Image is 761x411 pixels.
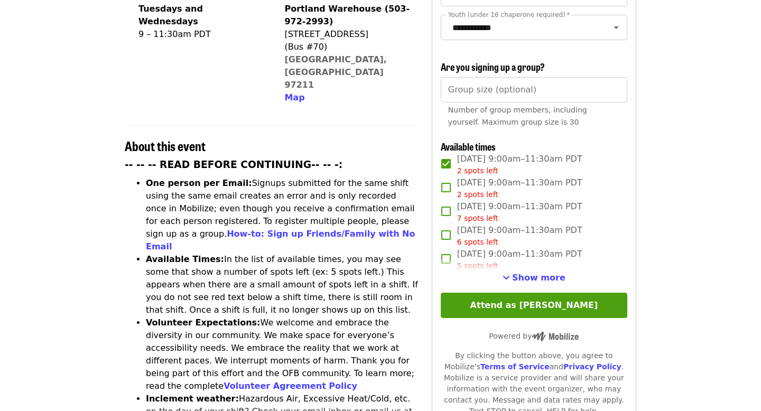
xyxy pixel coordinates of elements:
[489,332,579,340] span: Powered by
[457,153,582,176] span: [DATE] 9:00am–11:30am PDT
[532,332,579,341] img: Powered by Mobilize
[441,139,496,153] span: Available times
[284,4,410,26] strong: Portland Warehouse (503-972-2993)
[146,254,224,264] strong: Available Times:
[457,248,582,272] span: [DATE] 9:00am–11:30am PDT
[224,381,357,391] a: Volunteer Agreement Policy
[284,91,304,104] button: Map
[138,4,203,26] strong: Tuesdays and Wednesdays
[457,190,498,199] span: 2 spots left
[284,92,304,102] span: Map
[457,176,582,200] span: [DATE] 9:00am–11:30am PDT
[441,77,627,102] input: [object Object]
[448,106,587,126] span: Number of group members, including yourself. Maximum group size is 30
[441,60,545,73] span: Are you signing up a group?
[609,20,624,35] button: Open
[457,261,498,270] span: 5 spots left
[457,200,582,224] span: [DATE] 9:00am–11:30am PDT
[284,28,410,41] div: [STREET_ADDRESS]
[457,166,498,175] span: 2 spots left
[146,317,261,328] strong: Volunteer Expectations:
[146,178,252,188] strong: One person per Email:
[138,28,263,41] div: 9 – 11:30am PDT
[503,272,565,284] button: See more timeslots
[284,41,410,53] div: (Bus #70)
[146,394,239,404] strong: Inclement weather:
[146,253,419,316] li: In the list of available times, you may see some that show a number of spots left (ex: 5 spots le...
[146,316,419,393] li: We welcome and embrace the diversity in our community. We make space for everyone’s accessibility...
[125,159,342,170] strong: -- -- -- READ BEFORE CONTINUING-- -- -:
[512,273,565,283] span: Show more
[457,214,498,222] span: 7 spots left
[146,177,419,253] li: Signups submitted for the same shift using the same email creates an error and is only recorded o...
[480,362,550,371] a: Terms of Service
[448,12,570,18] label: Youth (under 16 chaperone required)
[457,238,498,246] span: 6 spots left
[563,362,621,371] a: Privacy Policy
[146,229,415,251] a: How-to: Sign up Friends/Family with No Email
[457,224,582,248] span: [DATE] 9:00am–11:30am PDT
[125,136,206,155] span: About this event
[441,293,627,318] button: Attend as [PERSON_NAME]
[284,54,387,90] a: [GEOGRAPHIC_DATA], [GEOGRAPHIC_DATA] 97211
